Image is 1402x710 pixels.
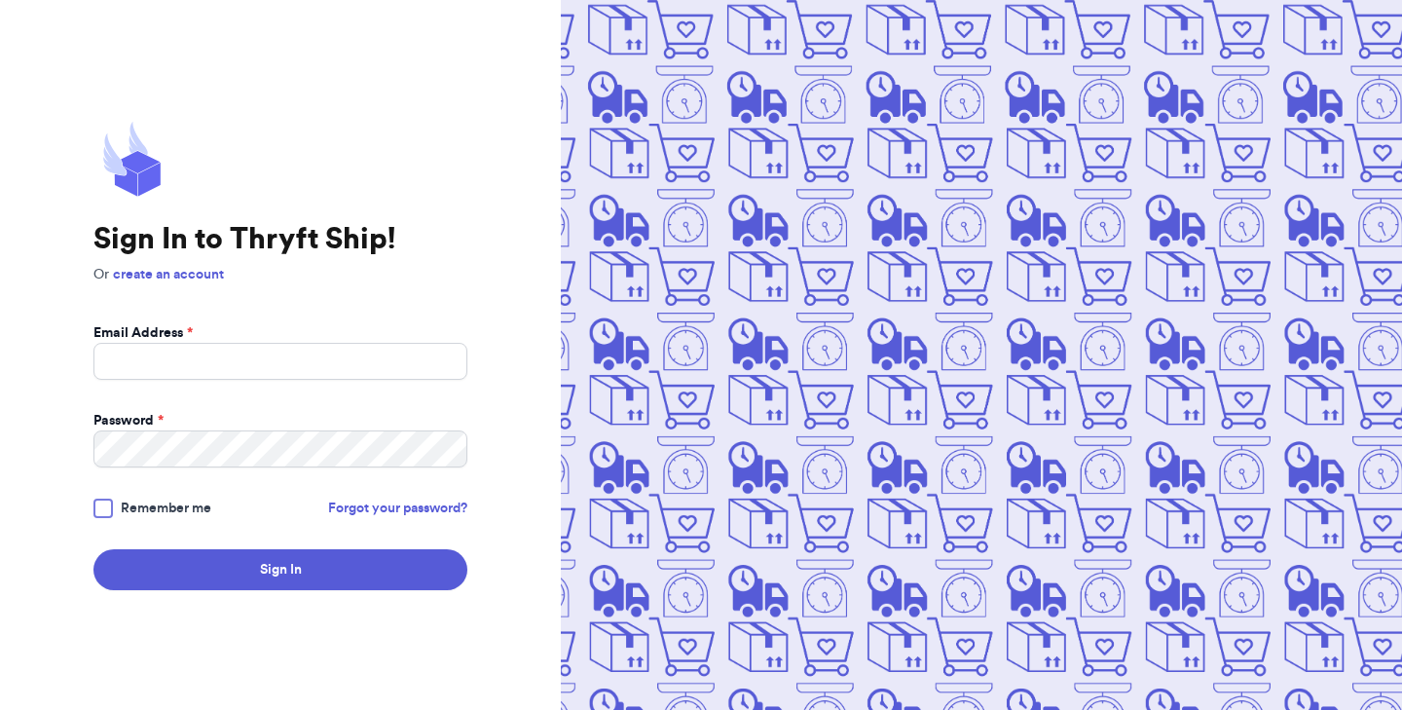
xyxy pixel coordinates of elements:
label: Email Address [93,323,193,343]
a: Forgot your password? [328,499,467,518]
a: create an account [113,268,224,281]
button: Sign In [93,549,467,590]
span: Remember me [121,499,211,518]
h1: Sign In to Thryft Ship! [93,222,467,257]
label: Password [93,411,164,430]
p: Or [93,265,467,284]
